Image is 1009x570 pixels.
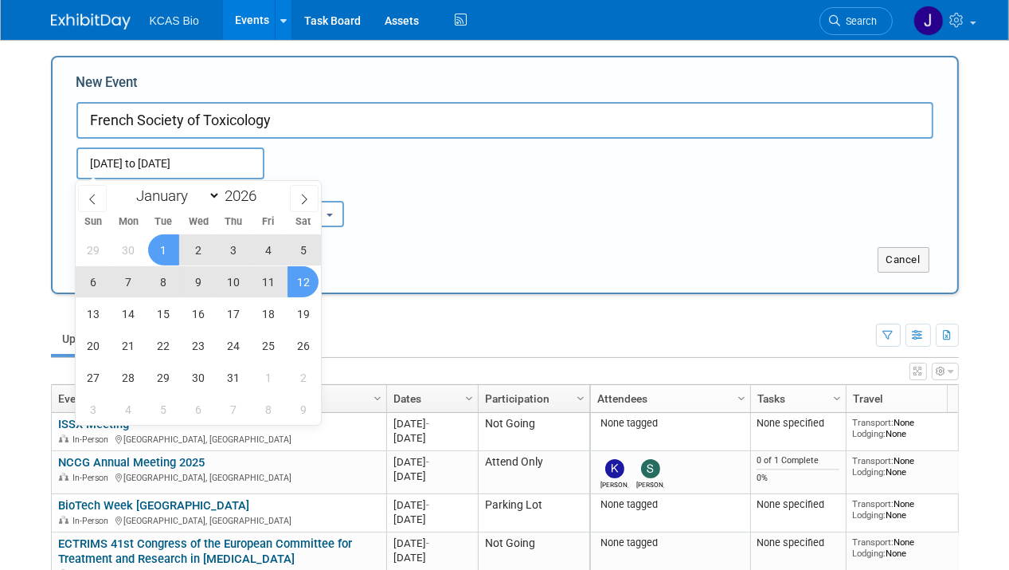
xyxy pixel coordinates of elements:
span: Lodging: [852,509,886,521]
span: Mon [111,217,146,227]
div: [DATE] [393,417,471,430]
span: December 3, 2026 [217,234,248,265]
span: December 2, 2026 [183,234,214,265]
span: December 5, 2026 [287,234,319,265]
span: December 16, 2026 [183,298,214,329]
span: January 2, 2027 [287,362,319,393]
a: BioTech Week [GEOGRAPHIC_DATA] [58,498,249,513]
span: December 10, 2026 [217,266,248,297]
td: Not Going [478,413,589,451]
div: [DATE] [393,498,471,512]
span: Column Settings [463,392,475,405]
button: Cancel [878,247,929,273]
span: December 14, 2026 [113,298,144,329]
span: December 20, 2026 [78,330,109,361]
a: Column Settings [460,385,478,409]
span: KCAS Bio [150,14,199,27]
span: Transport: [852,455,894,466]
input: Start Date - End Date [76,147,264,179]
div: 0% [757,473,839,484]
span: Thu [216,217,251,227]
div: None specified [757,537,839,549]
a: ISSX Meeting [58,417,129,431]
span: December 7, 2026 [113,266,144,297]
div: None tagged [596,537,744,549]
a: Column Settings [733,385,750,409]
span: Fri [251,217,286,227]
img: ExhibitDay [51,14,131,29]
span: December 28, 2026 [113,362,144,393]
span: December 22, 2026 [148,330,179,361]
span: December 31, 2026 [217,362,248,393]
div: None tagged [596,417,744,430]
span: In-Person [72,516,113,526]
img: Sara Herrmann [641,459,660,478]
div: [GEOGRAPHIC_DATA], [GEOGRAPHIC_DATA] [58,513,379,527]
span: In-Person [72,434,113,445]
span: Column Settings [735,392,748,405]
div: Participation: [236,179,371,200]
span: Transport: [852,417,894,428]
div: [GEOGRAPHIC_DATA], [GEOGRAPHIC_DATA] [58,470,379,484]
span: December 21, 2026 [113,330,144,361]
a: Travel [853,385,963,412]
div: None specified [757,498,839,511]
div: None tagged [596,498,744,511]
span: December 26, 2026 [287,330,319,361]
span: Transport: [852,537,894,548]
span: Column Settings [574,392,587,405]
div: None None [852,455,967,478]
a: Upcoming160 [51,324,148,354]
span: January 6, 2027 [183,394,214,425]
span: Lodging: [852,548,886,559]
span: December 8, 2026 [148,266,179,297]
div: 0 of 1 Complete [757,455,839,466]
div: [DATE] [393,513,471,526]
span: November 30, 2026 [113,234,144,265]
span: December 6, 2026 [78,266,109,297]
input: Name of Trade Show / Conference [76,102,933,139]
span: December 18, 2026 [252,298,284,329]
span: December 29, 2026 [148,362,179,393]
div: Karla Moncada [600,478,628,489]
span: December 13, 2026 [78,298,109,329]
span: December 19, 2026 [287,298,319,329]
span: Lodging: [852,466,886,478]
span: December 12, 2026 [287,266,319,297]
span: December 9, 2026 [183,266,214,297]
span: Column Settings [831,392,843,405]
span: December 11, 2026 [252,266,284,297]
img: In-Person Event [59,434,68,442]
span: Search [841,15,878,27]
label: New Event [76,73,139,98]
span: December 4, 2026 [252,234,284,265]
span: - [426,418,429,430]
a: Tasks [757,385,835,412]
span: January 1, 2027 [252,362,284,393]
a: Event [58,385,376,412]
span: - [426,499,429,511]
a: ECTRIMS 41st Congress of the European Committee for Treatment and Research in [MEDICAL_DATA] [58,537,352,566]
a: Search [819,7,893,35]
span: November 29, 2026 [78,234,109,265]
img: In-Person Event [59,516,68,524]
span: Lodging: [852,428,886,439]
span: December 25, 2026 [252,330,284,361]
div: [DATE] [393,431,471,445]
div: Sara Herrmann [636,478,664,489]
span: Sun [76,217,111,227]
a: Column Settings [369,385,386,409]
div: [DATE] [393,455,471,469]
td: Parking Lot [478,494,589,533]
span: Column Settings [371,392,384,405]
div: None None [852,417,967,440]
div: None None [852,498,967,521]
span: December 17, 2026 [217,298,248,329]
span: December 30, 2026 [183,362,214,393]
span: Tue [146,217,181,227]
span: - [426,537,429,549]
div: Attendance / Format: [76,179,212,200]
a: Participation [485,385,579,412]
span: January 5, 2027 [148,394,179,425]
span: January 7, 2027 [217,394,248,425]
